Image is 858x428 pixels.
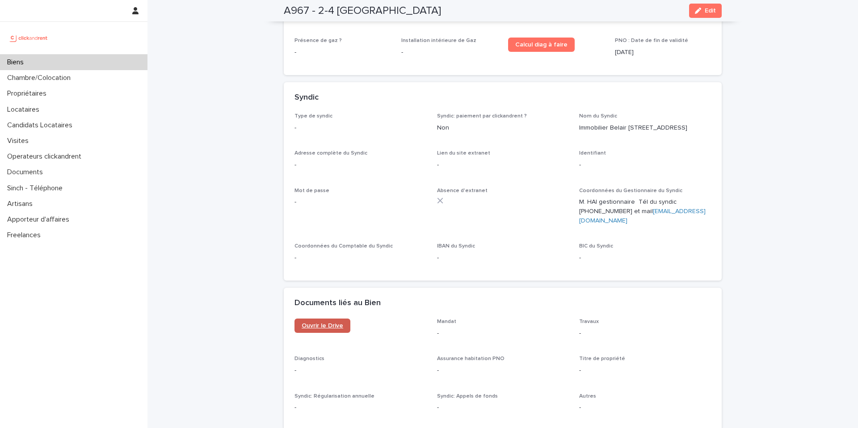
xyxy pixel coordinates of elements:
p: Documents [4,168,50,176]
p: [DATE] [615,48,711,57]
span: Titre de propriété [579,356,625,361]
span: BIC du Syndic [579,243,613,249]
span: Mandat [437,319,456,324]
span: Mot de passe [294,188,329,193]
p: Immobilier Belair [STREET_ADDRESS] [579,123,711,133]
p: Artisans [4,200,40,208]
h2: Documents liés au Bien [294,298,381,308]
a: Calcul diag à faire [508,38,575,52]
p: Freelances [4,231,48,239]
p: - [294,253,426,263]
p: - [579,366,711,375]
p: Sinch - Téléphone [4,184,70,193]
span: Ouvrir le Drive [302,323,343,329]
span: Autres [579,394,596,399]
span: Calcul diag à faire [515,42,568,48]
p: - [294,197,426,207]
span: Type de syndic [294,113,332,119]
span: PNO : Date de fin de validité [615,38,688,43]
p: Non [437,123,569,133]
img: UCB0brd3T0yccxBKYDjQ [7,29,50,47]
p: - [401,48,497,57]
span: Nom du Syndic [579,113,617,119]
p: - [294,160,426,170]
p: - [437,329,569,338]
p: Chambre/Colocation [4,74,78,82]
p: Visites [4,137,36,145]
p: Propriétaires [4,89,54,98]
span: Syndic: Appels de fonds [437,394,498,399]
span: Identifiant [579,151,606,156]
span: Présence de gaz ? [294,38,342,43]
p: Candidats Locataires [4,121,80,130]
h2: Syndic [294,93,319,103]
p: - [437,253,569,263]
span: Assurance habitation PNO [437,356,505,361]
span: IBAN du Syndic [437,243,475,249]
span: Diagnostics [294,356,324,361]
span: Absence d'extranet [437,188,488,193]
span: Coordonnées du Comptable du Syndic [294,243,393,249]
p: Biens [4,58,31,67]
span: Installation intérieure de Gaz [401,38,476,43]
span: Lien du site extranet [437,151,490,156]
p: - [294,123,426,133]
p: - [579,160,711,170]
p: Operateurs clickandrent [4,152,88,161]
p: - [294,403,426,412]
p: - [437,403,569,412]
p: - [294,366,426,375]
button: Edit [689,4,722,18]
span: Travaux [579,319,599,324]
p: - [294,48,391,57]
a: [EMAIL_ADDRESS][DOMAIN_NAME] [579,208,706,224]
a: Ouvrir le Drive [294,319,350,333]
span: Syndic: Régularisation annuelle [294,394,374,399]
p: - [579,403,711,412]
h2: A967 - 2-4 [GEOGRAPHIC_DATA] [284,4,441,17]
p: - [579,253,711,263]
p: - [437,366,569,375]
span: Adresse complète du Syndic [294,151,367,156]
p: - [579,329,711,338]
span: Coordonnées du Gestionnaire du Syndic [579,188,682,193]
p: Apporteur d'affaires [4,215,76,224]
span: Syndic: paiement par clickandrent ? [437,113,527,119]
p: Locataires [4,105,46,114]
span: Edit [705,8,716,14]
p: - [437,160,569,170]
p: M. HAI gestionnaire Tél du syndic [PHONE_NUMBER] et mail [579,197,711,225]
